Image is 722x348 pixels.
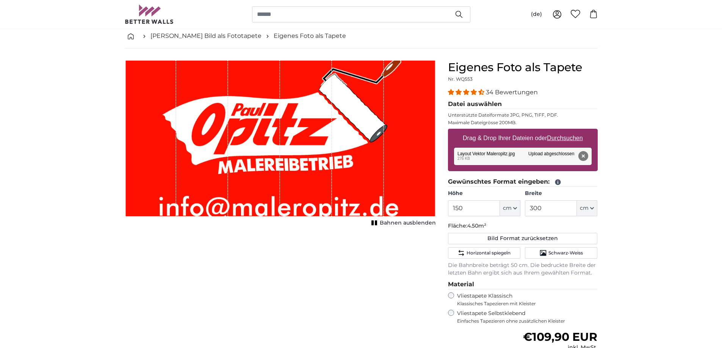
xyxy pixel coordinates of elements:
legend: Datei auswählen [448,100,598,109]
label: Vliestapete Selbstklebend [457,310,598,324]
span: Klassisches Tapezieren mit Kleister [457,301,591,307]
button: Bild Format zurücksetzen [448,233,598,244]
p: Unterstützte Dateiformate JPG, PNG, TIFF, PDF. [448,112,598,118]
span: Einfaches Tapezieren ohne zusätzlichen Kleister [457,318,598,324]
button: Schwarz-Weiss [525,247,597,259]
button: cm [577,200,597,216]
span: 34 Bewertungen [486,89,538,96]
span: cm [580,204,589,212]
span: Bahnen ausblenden [380,219,436,227]
a: Eigenes Foto als Tapete [274,31,346,41]
span: €109,90 EUR [523,330,597,344]
p: Maximale Dateigrösse 200MB. [448,120,598,126]
button: Bahnen ausblenden [369,218,436,228]
legend: Material [448,280,598,289]
span: Schwarz-Weiss [548,250,583,256]
p: Die Bahnbreite beträgt 50 cm. Die bedruckte Breite der letzten Bahn ergibt sich aus Ihrem gewählt... [448,262,598,277]
img: Betterwalls [125,5,174,24]
p: Fläche: [448,222,598,230]
span: Nr. WQ553 [448,76,473,82]
span: 4.50m² [467,222,486,229]
nav: breadcrumbs [125,24,598,48]
h1: Eigenes Foto als Tapete [448,61,598,74]
span: cm [503,204,512,212]
u: Durchsuchen [547,135,583,141]
label: Drag & Drop Ihrer Dateien oder [460,131,586,146]
label: Vliestapete Klassisch [457,292,591,307]
span: Horizontal spiegeln [467,250,511,256]
button: cm [500,200,520,216]
button: Horizontal spiegeln [448,247,520,259]
legend: Gewünschtes Format eingeben: [448,177,598,187]
label: Höhe [448,190,520,197]
a: [PERSON_NAME] Bild als Fototapete [150,31,262,41]
span: 4.32 stars [448,89,486,96]
div: 1 of 1 [125,61,436,228]
label: Breite [525,190,597,197]
button: (de) [525,8,548,21]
